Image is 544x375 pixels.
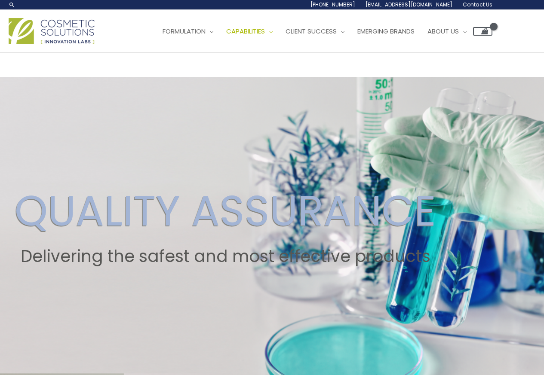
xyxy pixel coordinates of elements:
[366,1,452,8] span: [EMAIL_ADDRESS][DOMAIN_NAME]
[427,27,459,36] span: About Us
[421,18,473,44] a: About Us
[286,27,337,36] span: Client Success
[156,18,220,44] a: Formulation
[357,27,415,36] span: Emerging Brands
[15,247,436,266] h2: Delivering the safest and most effective products
[9,1,15,8] a: Search icon link
[150,18,492,44] nav: Site Navigation
[473,27,492,36] a: View Shopping Cart, empty
[310,1,355,8] span: [PHONE_NUMBER]
[220,18,279,44] a: Capabilities
[279,18,351,44] a: Client Success
[9,18,95,44] img: Cosmetic Solutions Logo
[351,18,421,44] a: Emerging Brands
[163,27,206,36] span: Formulation
[15,186,436,236] h2: QUALITY ASSURANCE
[463,1,492,8] span: Contact Us
[226,27,265,36] span: Capabilities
